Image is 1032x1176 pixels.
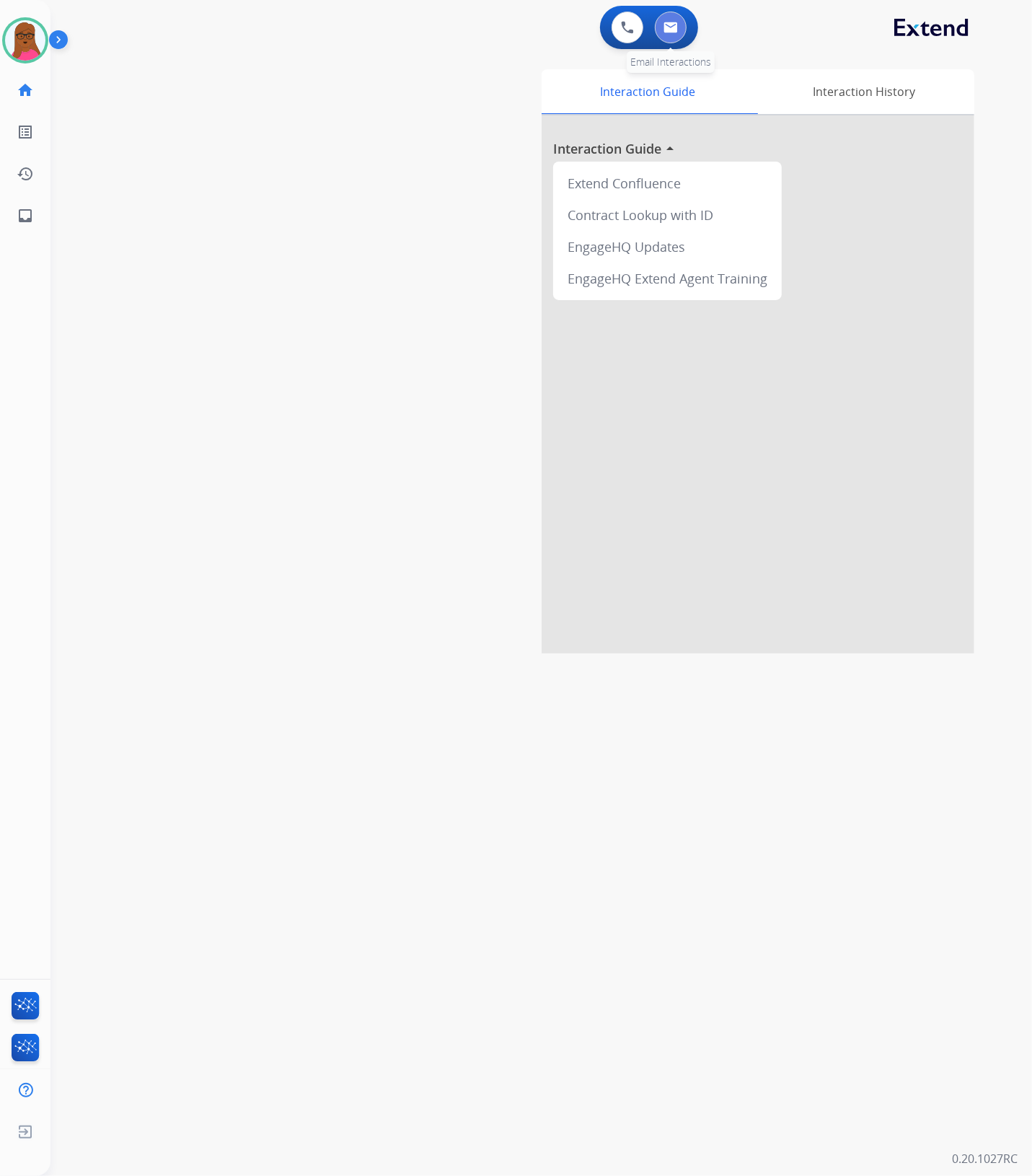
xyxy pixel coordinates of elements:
[559,199,776,231] div: Contract Lookup with ID
[630,55,711,69] span: Email Interactions
[17,123,34,141] mat-icon: list_alt
[17,207,34,224] mat-icon: inbox
[559,231,776,263] div: EngageHQ Updates
[559,263,776,294] div: EngageHQ Extend Agent Training
[952,1150,1018,1167] p: 0.20.1027RC
[754,69,974,114] div: Interaction History
[559,167,776,199] div: Extend Confluence
[17,165,34,183] mat-icon: history
[542,69,754,114] div: Interaction Guide
[5,20,45,61] img: avatar
[17,82,34,99] mat-icon: home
